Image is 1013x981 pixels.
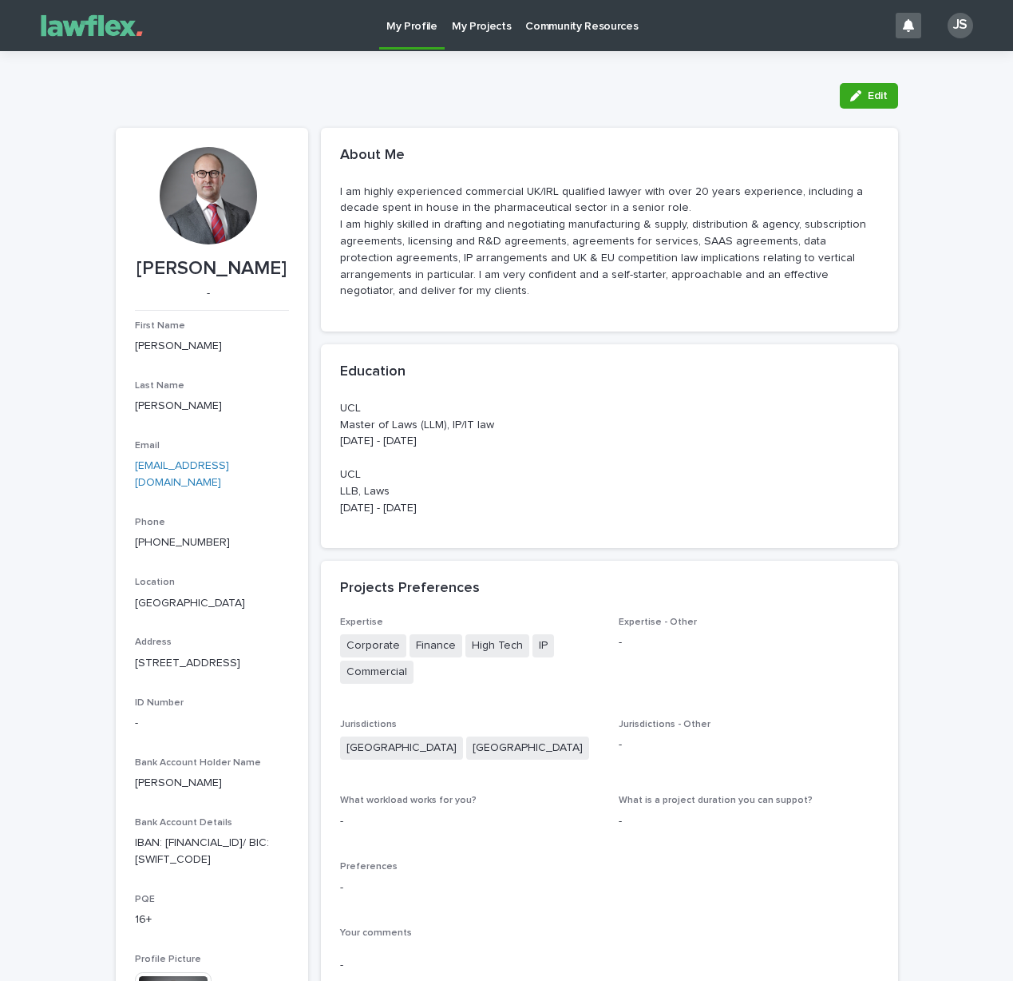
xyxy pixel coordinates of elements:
p: [PERSON_NAME] [135,338,289,355]
span: Jurisdictions [340,720,397,729]
p: [PERSON_NAME] [135,257,289,280]
span: First Name [135,321,185,331]
span: Phone [135,518,165,527]
p: - [135,715,289,732]
span: What workload works for you? [340,796,477,805]
span: Commercial [340,661,414,684]
span: Profile Picture [135,955,201,964]
p: IBAN: [FINANCIAL_ID]/ BIC: [SWIFT_CODE] [135,835,289,868]
div: JS [948,13,973,38]
span: What is a project duration you can suppot? [619,796,813,805]
p: [GEOGRAPHIC_DATA] [135,595,289,612]
span: Expertise - Other [619,618,697,627]
p: - [340,957,879,974]
p: [PERSON_NAME] [135,398,289,415]
p: - [619,813,879,830]
img: Gnvw4qrBSHOAfo8VMhG6 [32,10,152,42]
p: - [619,737,879,753]
span: Jurisdictions - Other [619,720,710,729]
span: Location [135,578,175,587]
span: High Tech [465,634,529,657]
span: Edit [868,90,888,101]
span: Your comments [340,928,412,938]
span: Preferences [340,862,398,872]
p: I am highly experienced commercial UK/IRL qualified lawyer with over 20 years experience, includi... [340,184,879,300]
span: Expertise [340,618,383,627]
p: - [619,634,879,651]
h2: About Me [340,147,405,165]
p: - [135,287,283,300]
p: 16+ [135,911,289,928]
span: Last Name [135,381,184,391]
span: ID Number [135,698,184,708]
span: Bank Account Holder Name [135,758,261,768]
span: Bank Account Details [135,818,232,828]
p: [STREET_ADDRESS] [135,655,289,672]
span: PQE [135,895,155,904]
p: - [340,813,600,830]
span: Corporate [340,634,406,657]
span: [GEOGRAPHIC_DATA] [466,737,589,760]
a: [EMAIL_ADDRESS][DOMAIN_NAME] [135,460,229,488]
button: Edit [840,83,898,109]
span: [GEOGRAPHIC_DATA] [340,737,463,760]
h2: Projects Preferences [340,580,480,598]
span: IP [532,634,554,657]
h2: Education [340,363,406,381]
p: [PERSON_NAME] [135,775,289,792]
span: Email [135,441,160,451]
span: Address [135,637,172,647]
p: UCL Master of Laws (LLM), IP/IT law [DATE] - [DATE] UCL LLB, Laws [DATE] - [DATE] [340,400,879,517]
span: Finance [410,634,462,657]
p: - [340,880,879,896]
p: [PHONE_NUMBER] [135,534,289,551]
